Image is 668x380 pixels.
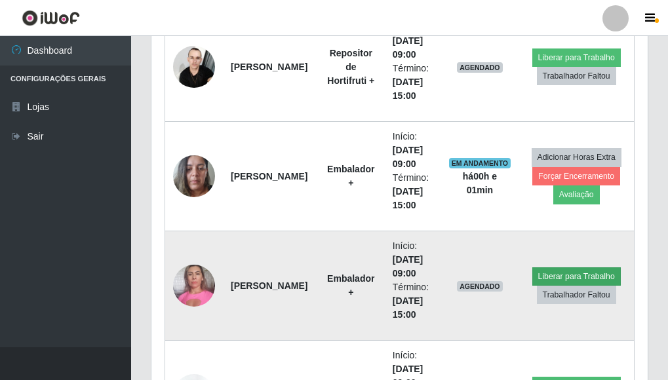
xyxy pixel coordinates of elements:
strong: [PERSON_NAME] [231,171,307,181]
time: [DATE] 09:00 [393,254,423,278]
button: Liberar para Trabalho [532,267,621,286]
button: Adicionar Horas Extra [532,148,621,166]
strong: Embalador + [327,164,374,188]
li: Início: [393,239,433,280]
time: [DATE] 15:00 [393,295,423,320]
li: Término: [393,280,433,322]
li: Início: [393,20,433,62]
span: AGENDADO [457,62,503,73]
time: [DATE] 09:00 [393,145,423,169]
li: Início: [393,130,433,171]
button: Avaliação [553,185,600,204]
img: 1747925689059.jpeg [173,39,215,94]
strong: Repositor de Hortifruti + [327,48,374,86]
time: [DATE] 15:00 [393,186,423,210]
button: Trabalhador Faltou [537,286,616,304]
strong: [PERSON_NAME] [231,62,307,72]
img: CoreUI Logo [22,10,80,26]
img: 1677615150889.jpeg [173,148,215,204]
li: Término: [393,171,433,212]
img: 1689780238947.jpeg [173,257,215,313]
strong: há 00 h e 01 min [463,171,497,195]
li: Término: [393,62,433,103]
button: Liberar para Trabalho [532,48,621,67]
strong: Embalador + [327,273,374,297]
time: [DATE] 15:00 [393,77,423,101]
button: Trabalhador Faltou [537,67,616,85]
button: Forçar Encerramento [532,167,620,185]
span: AGENDADO [457,281,503,292]
span: EM ANDAMENTO [449,158,511,168]
strong: [PERSON_NAME] [231,280,307,291]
